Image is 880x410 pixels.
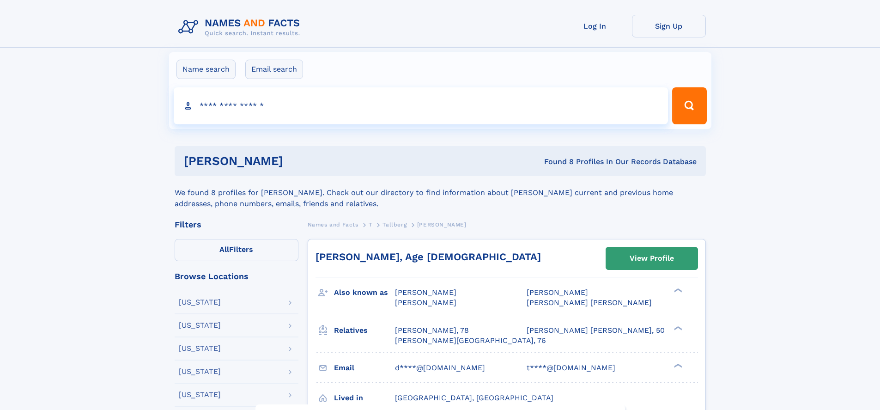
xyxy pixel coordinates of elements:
[672,288,683,294] div: ❯
[334,360,395,376] h3: Email
[527,325,665,336] a: [PERSON_NAME] [PERSON_NAME], 50
[175,220,298,229] div: Filters
[175,272,298,281] div: Browse Locations
[175,176,706,209] div: We found 8 profiles for [PERSON_NAME]. Check out our directory to find information about [PERSON_...
[219,245,229,254] span: All
[672,87,706,124] button: Search Button
[179,322,221,329] div: [US_STATE]
[175,239,298,261] label: Filters
[179,391,221,398] div: [US_STATE]
[630,248,674,269] div: View Profile
[334,323,395,338] h3: Relatives
[382,219,407,230] a: Tallberg
[527,298,652,307] span: [PERSON_NAME] [PERSON_NAME]
[175,15,308,40] img: Logo Names and Facts
[184,155,414,167] h1: [PERSON_NAME]
[316,251,541,263] a: [PERSON_NAME], Age [DEMOGRAPHIC_DATA]
[369,219,372,230] a: T
[334,285,395,300] h3: Also known as
[334,390,395,406] h3: Lived in
[417,221,467,228] span: [PERSON_NAME]
[558,15,632,37] a: Log In
[176,60,236,79] label: Name search
[632,15,706,37] a: Sign Up
[527,288,588,297] span: [PERSON_NAME]
[672,325,683,331] div: ❯
[395,288,456,297] span: [PERSON_NAME]
[179,368,221,375] div: [US_STATE]
[395,393,553,402] span: [GEOGRAPHIC_DATA], [GEOGRAPHIC_DATA]
[369,221,372,228] span: T
[174,87,668,124] input: search input
[672,362,683,368] div: ❯
[308,219,358,230] a: Names and Facts
[245,60,303,79] label: Email search
[395,325,469,336] a: [PERSON_NAME], 78
[395,298,456,307] span: [PERSON_NAME]
[606,247,698,269] a: View Profile
[179,345,221,352] div: [US_STATE]
[179,299,221,306] div: [US_STATE]
[395,336,546,346] a: [PERSON_NAME][GEOGRAPHIC_DATA], 76
[413,157,697,167] div: Found 8 Profiles In Our Records Database
[382,221,407,228] span: Tallberg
